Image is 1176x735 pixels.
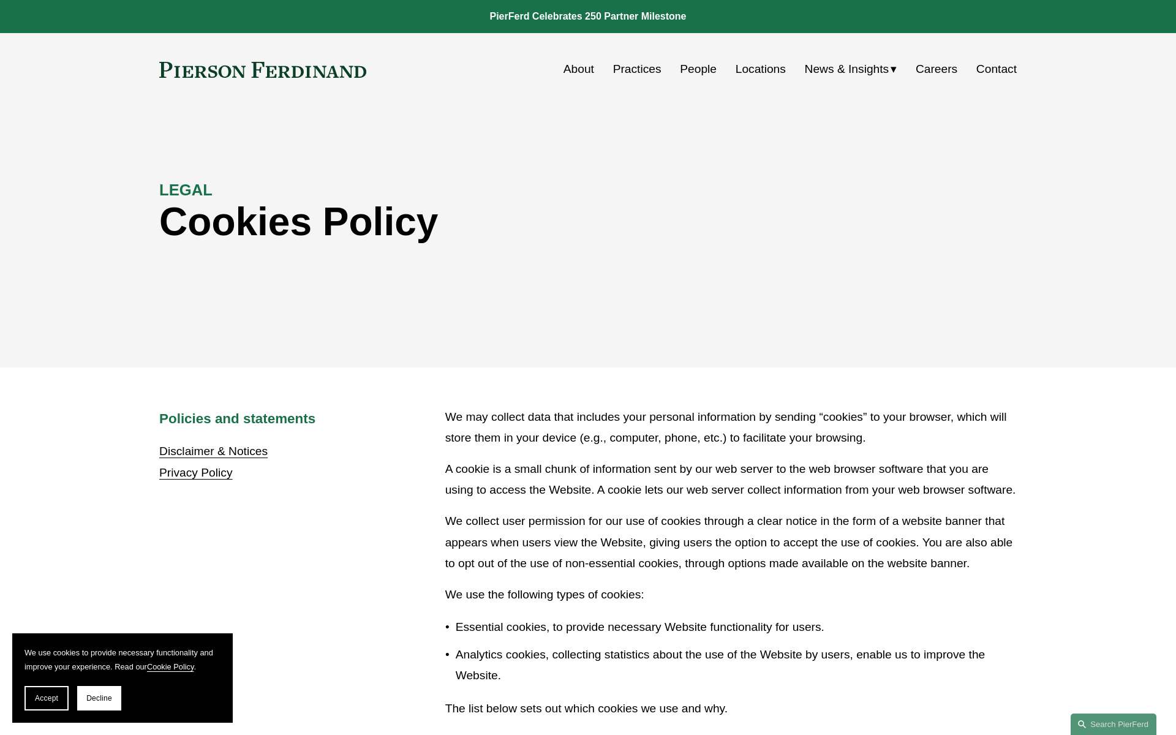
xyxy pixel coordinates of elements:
a: Locations [736,58,786,81]
p: Analytics cookies, collecting statistics about the use of the Website by users, enable us to impr... [456,644,1017,687]
a: About [563,58,594,81]
span: News & Insights [805,59,889,80]
a: Disclaimer & Notices [159,445,268,458]
a: Careers [916,58,957,81]
a: Practices [613,58,661,81]
p: A cookie is a small chunk of information sent by our web server to the web browser software that ... [445,459,1017,501]
span: Accept [35,694,58,703]
h1: Cookies Policy [159,200,802,244]
span: Decline [86,694,112,703]
p: Essential cookies, to provide necessary Website functionality for users. [456,617,1017,638]
a: People [680,58,717,81]
button: Decline [77,686,121,710]
section: Cookie banner [12,633,233,723]
button: Accept [24,686,69,710]
a: Search this site [1071,714,1156,735]
a: Privacy Policy [159,466,232,479]
a: folder dropdown [805,58,897,81]
strong: Policies and statements [159,411,315,426]
a: Cookie Policy [147,662,194,671]
p: We use cookies to provide necessary functionality and improve your experience. Read our . [24,646,221,674]
p: The list below sets out which cookies we use and why. [445,698,1017,720]
strong: LEGAL [159,181,213,198]
a: Contact [976,58,1017,81]
p: We use the following types of cookies: [445,584,1017,606]
p: We may collect data that includes your personal information by sending “cookies” to your browser,... [445,407,1017,449]
p: We collect user permission for our use of cookies through a clear notice in the form of a website... [445,511,1017,575]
